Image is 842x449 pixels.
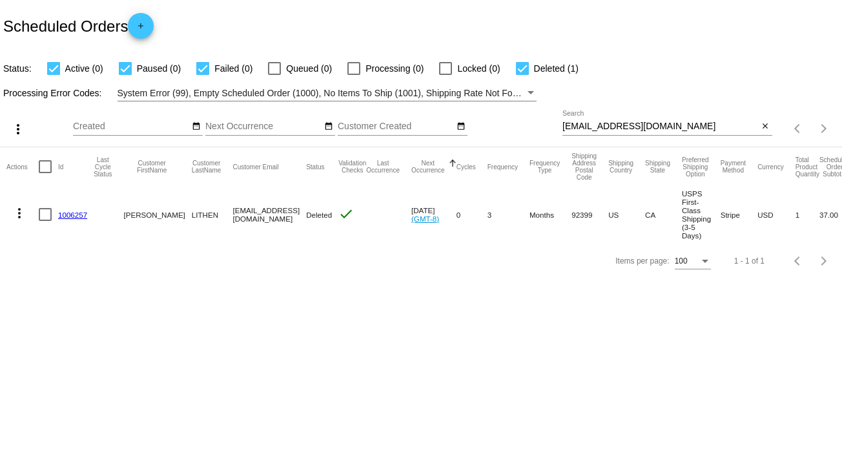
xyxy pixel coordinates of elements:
[3,13,154,39] h2: Scheduled Orders
[324,121,333,132] mat-icon: date_range
[682,156,709,178] button: Change sorting for PreferredShippingOption
[58,163,63,171] button: Change sorting for Id
[811,116,837,141] button: Next page
[6,147,39,186] mat-header-cell: Actions
[675,256,688,266] span: 100
[529,186,571,243] mat-cell: Months
[682,186,721,243] mat-cell: USPS First-Class Shipping (3-5 Days)
[608,186,645,243] mat-cell: US
[286,61,332,76] span: Queued (0)
[338,206,354,222] mat-icon: check
[192,186,233,243] mat-cell: LITHEN
[306,211,332,219] span: Deleted
[759,120,772,134] button: Clear
[721,160,746,174] button: Change sorting for PaymentMethod.Type
[65,61,103,76] span: Active (0)
[562,121,759,132] input: Search
[306,163,324,171] button: Change sorting for Status
[785,248,811,274] button: Previous page
[10,121,26,137] mat-icon: more_vert
[338,121,454,132] input: Customer Created
[457,61,500,76] span: Locked (0)
[118,85,537,101] mat-select: Filter by Processing Error Codes
[457,121,466,132] mat-icon: date_range
[411,160,445,174] button: Change sorting for NextOccurrenceUtc
[785,116,811,141] button: Previous page
[734,256,765,266] div: 1 - 1 of 1
[338,147,366,186] mat-header-cell: Validation Checks
[94,156,112,178] button: Change sorting for LastProcessingCycleId
[411,186,457,243] mat-cell: [DATE]
[675,257,711,266] mat-select: Items per page:
[529,160,560,174] button: Change sorting for FrequencyType
[123,186,191,243] mat-cell: [PERSON_NAME]
[192,160,221,174] button: Change sorting for CustomerLastName
[133,21,149,37] mat-icon: add
[534,61,579,76] span: Deleted (1)
[58,211,87,219] a: 1006257
[137,61,181,76] span: Paused (0)
[73,121,189,132] input: Created
[571,152,597,181] button: Change sorting for ShippingPostcode
[615,256,669,266] div: Items per page:
[811,248,837,274] button: Next page
[608,160,633,174] button: Change sorting for ShippingCountry
[488,186,529,243] mat-cell: 3
[488,163,518,171] button: Change sorting for Frequency
[571,186,608,243] mat-cell: 92399
[645,186,682,243] mat-cell: CA
[457,186,488,243] mat-cell: 0
[645,160,670,174] button: Change sorting for ShippingState
[761,121,770,132] mat-icon: close
[411,214,439,223] a: (GMT-8)
[123,160,180,174] button: Change sorting for CustomerFirstName
[214,61,252,76] span: Failed (0)
[3,63,32,74] span: Status:
[3,88,102,98] span: Processing Error Codes:
[12,205,27,221] mat-icon: more_vert
[757,163,784,171] button: Change sorting for CurrencyIso
[366,160,400,174] button: Change sorting for LastOccurrenceUtc
[365,61,424,76] span: Processing (0)
[457,163,476,171] button: Change sorting for Cycles
[796,147,819,186] mat-header-cell: Total Product Quantity
[232,163,278,171] button: Change sorting for CustomerEmail
[205,121,322,132] input: Next Occurrence
[192,121,201,132] mat-icon: date_range
[757,186,796,243] mat-cell: USD
[232,186,306,243] mat-cell: [EMAIL_ADDRESS][DOMAIN_NAME]
[796,186,819,243] mat-cell: 1
[721,186,757,243] mat-cell: Stripe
